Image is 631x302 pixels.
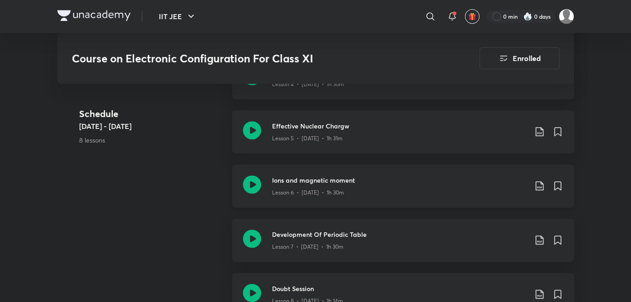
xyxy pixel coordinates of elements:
h3: Effective Nuclear Chargw [272,121,527,131]
h4: Schedule [79,107,225,121]
button: IIT JEE [153,7,202,26]
h5: [DATE] - [DATE] [79,121,225,132]
p: Lesson 6 • [DATE] • 1h 30m [272,189,344,197]
a: Development Of Periodic TableLesson 7 • [DATE] • 1h 30m [232,219,574,273]
img: avatar [468,12,476,20]
h3: Course on Electronic Configuration For Class XI [72,52,428,65]
img: SUBHRANGSU DAS [559,9,574,24]
img: Company Logo [57,10,131,21]
a: Ions and magnetic momentLesson 6 • [DATE] • 1h 30m [232,164,574,219]
button: avatar [465,9,480,24]
p: Lesson 7 • [DATE] • 1h 30m [272,243,343,251]
h3: Development Of Periodic Table [272,230,527,239]
img: streak [523,12,532,21]
a: Company Logo [57,10,131,23]
h3: Ions and magnetic moment [272,175,527,185]
button: Enrolled [480,47,560,69]
a: Effective Nuclear ChargwLesson 5 • [DATE] • 1h 31m [232,110,574,164]
h3: Doubt Session [272,284,527,293]
p: Lesson 5 • [DATE] • 1h 31m [272,134,343,143]
p: 8 lessons [79,135,225,145]
p: Lesson 4 • [DATE] • 1h 30m [272,80,344,88]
